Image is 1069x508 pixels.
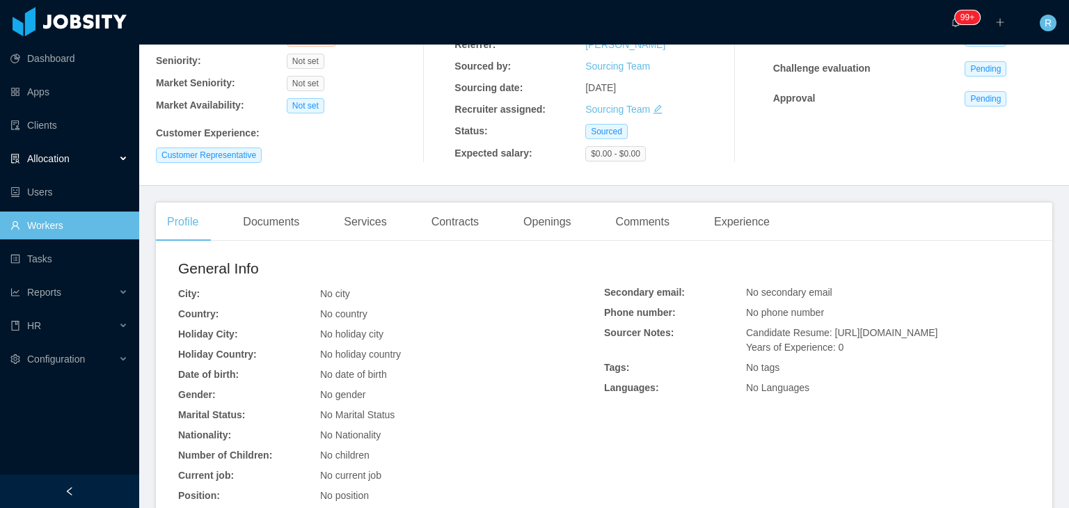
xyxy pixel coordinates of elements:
span: No holiday city [320,328,383,340]
strong: Approval [773,93,816,104]
span: No position [320,490,369,501]
span: R [1045,15,1052,31]
b: Secondary email: [604,287,685,298]
div: Experience [703,203,781,241]
b: Expected salary: [454,148,532,159]
b: Current job: [178,470,234,481]
b: Number of Children: [178,450,272,461]
span: No date of birth [320,369,387,380]
b: Position: [178,490,220,501]
a: icon: robotUsers [10,178,128,206]
div: Documents [232,203,310,241]
div: Comments [605,203,681,241]
b: Marital Status: [178,409,245,420]
i: icon: edit [653,104,663,114]
span: Candidate Resume: [URL][DOMAIN_NAME] Years of Experience: 0 [746,327,937,353]
span: Reports [27,287,61,298]
b: Phone number: [604,307,676,318]
span: Customer Representative [156,148,262,163]
strong: Challenge evaluation [773,63,871,74]
b: Sourced by: [454,61,511,72]
span: No holiday country [320,349,401,360]
a: Sourcing Team [585,61,650,72]
div: No tags [746,360,1030,375]
a: icon: appstoreApps [10,78,128,106]
i: icon: bell [951,17,960,27]
span: Not set [287,98,324,113]
span: No current job [320,470,381,481]
b: Seniority: [156,55,201,66]
span: Not set [287,76,324,91]
b: Referrer: [454,39,496,50]
b: Customer Experience : [156,127,260,138]
a: [PERSON_NAME] [585,39,665,50]
span: Sourced [585,124,628,139]
span: No children [320,450,370,461]
span: No phone number [746,307,824,318]
span: No Nationality [320,429,381,440]
span: HR [27,320,41,331]
b: Market Availability: [156,100,244,111]
b: Status: [454,125,487,136]
a: icon: userWorkers [10,212,128,239]
b: Market Seniority: [156,77,235,88]
a: icon: profileTasks [10,245,128,273]
span: Not set [287,54,324,69]
span: Pending [965,91,1006,106]
i: icon: plus [995,17,1005,27]
b: Date of birth: [178,369,239,380]
i: icon: book [10,321,20,331]
div: Contracts [420,203,490,241]
a: icon: pie-chartDashboard [10,45,128,72]
span: Configuration [27,354,85,365]
span: No Languages [746,382,809,393]
span: $0.00 - $0.00 [585,146,646,161]
b: Holiday City: [178,328,238,340]
h2: General Info [178,257,604,280]
b: Gender: [178,389,216,400]
span: [DATE] [585,82,616,93]
sup: 232 [955,10,980,24]
b: Holiday Country: [178,349,257,360]
span: No country [320,308,367,319]
div: Openings [512,203,583,241]
div: Profile [156,203,209,241]
i: icon: setting [10,354,20,364]
span: Allocation [27,153,70,164]
b: City: [178,288,200,299]
span: No gender [320,389,365,400]
a: Sourcing Team [585,104,650,115]
span: No Marital Status [320,409,395,420]
span: No city [320,288,350,299]
span: No secondary email [746,287,832,298]
b: Sourcer Notes: [604,327,674,338]
b: Languages: [604,382,659,393]
div: Services [333,203,397,241]
i: icon: solution [10,154,20,164]
b: Sourcing date: [454,82,523,93]
b: Nationality: [178,429,231,440]
a: icon: auditClients [10,111,128,139]
b: Country: [178,308,219,319]
b: Tags: [604,362,629,373]
b: Recruiter assigned: [454,104,546,115]
span: Pending [965,61,1006,77]
i: icon: line-chart [10,287,20,297]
